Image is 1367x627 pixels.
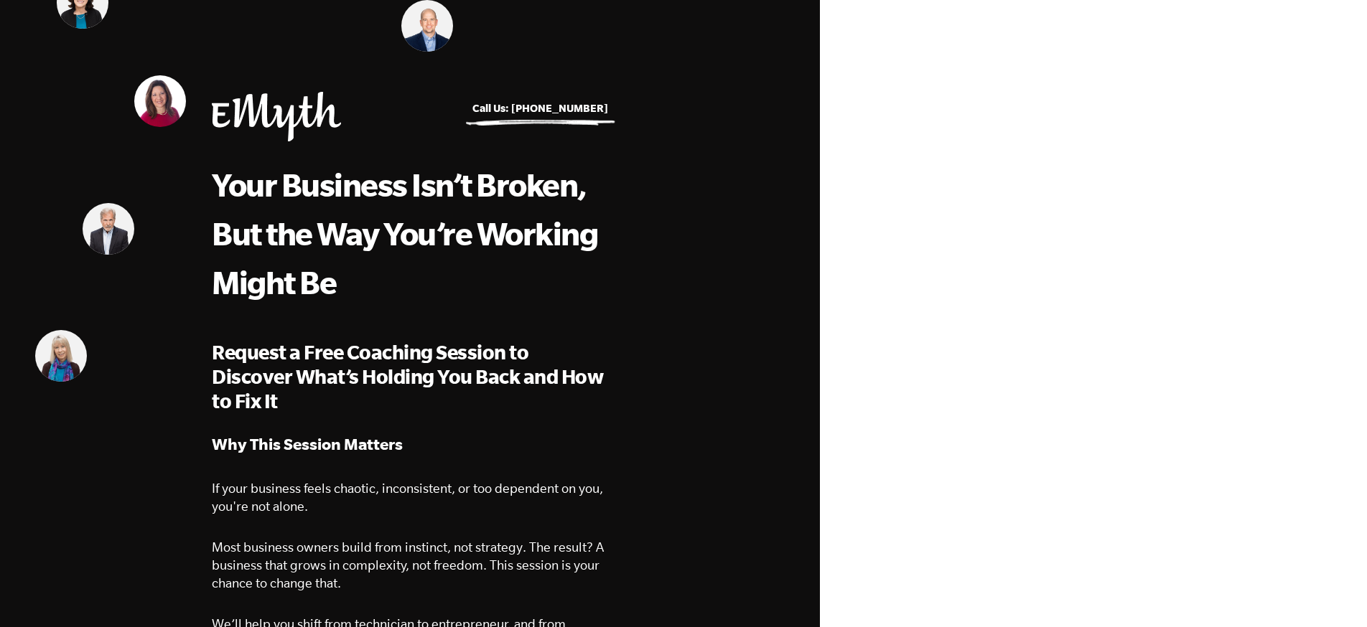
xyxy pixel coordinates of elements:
span: Your Business Isn’t Broken, But the Way You’re Working Might Be [212,166,597,300]
span: Most business owners build from instinct, not strategy. The result? A business that grows in comp... [212,539,604,590]
img: Steve Edkins, EMyth Business Coach [83,203,134,255]
a: Call Us: [PHONE_NUMBER] [472,102,608,114]
strong: Why This Session Matters [212,435,403,453]
img: Vicky Gavrias, EMyth Business Coach [134,75,186,127]
span: If your business feels chaotic, inconsistent, or too dependent on you, you're not alone. [212,481,603,514]
span: Request a Free Coaching Session to Discover What’s Holding You Back and How to Fix It [212,341,603,412]
img: EMyth [212,92,341,141]
img: Mary Rydman, EMyth Business Coach [35,330,87,382]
